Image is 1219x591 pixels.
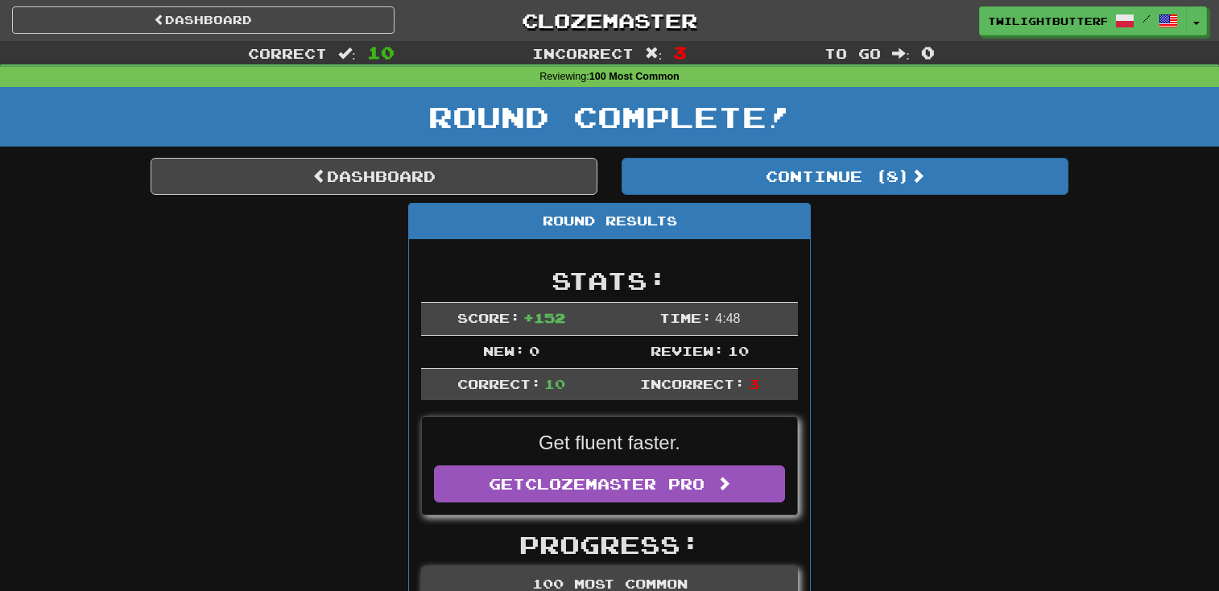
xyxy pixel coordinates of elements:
[651,343,724,358] span: Review:
[523,310,565,325] span: + 152
[1143,13,1151,24] span: /
[673,43,687,62] span: 3
[622,158,1068,195] button: Continue (8)
[248,45,327,61] span: Correct
[659,310,712,325] span: Time:
[921,43,935,62] span: 0
[525,475,705,493] span: Clozemaster Pro
[645,47,663,60] span: :
[409,204,810,239] div: Round Results
[640,376,745,391] span: Incorrect:
[544,376,565,391] span: 10
[434,429,785,457] p: Get fluent faster.
[419,6,801,35] a: Clozemaster
[589,71,680,82] strong: 100 Most Common
[979,6,1187,35] a: TwilightButterfly1 /
[749,376,759,391] span: 3
[532,45,634,61] span: Incorrect
[457,376,541,391] span: Correct:
[728,343,749,358] span: 10
[421,531,798,558] h2: Progress:
[421,267,798,294] h2: Stats:
[367,43,395,62] span: 10
[892,47,910,60] span: :
[715,312,740,325] span: 4 : 48
[6,101,1213,133] h1: Round Complete!
[988,14,1107,28] span: TwilightButterfly1
[151,158,597,195] a: Dashboard
[824,45,881,61] span: To go
[457,310,520,325] span: Score:
[434,465,785,502] a: GetClozemaster Pro
[529,343,539,358] span: 0
[12,6,395,34] a: Dashboard
[338,47,356,60] span: :
[483,343,525,358] span: New:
